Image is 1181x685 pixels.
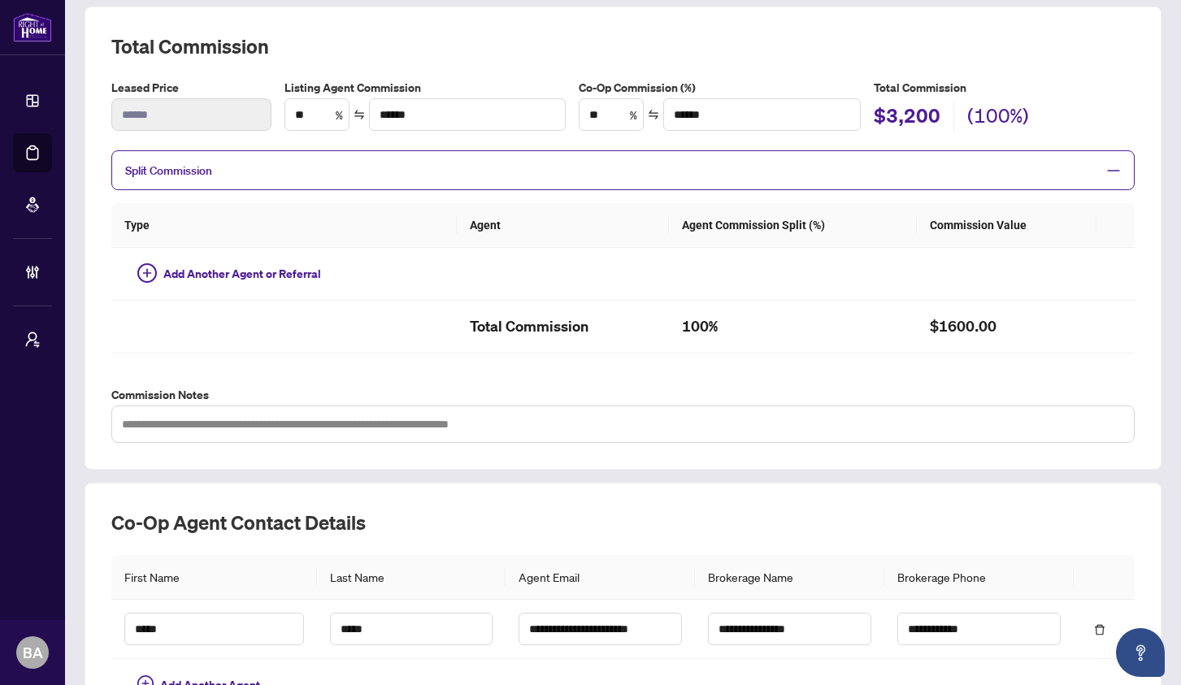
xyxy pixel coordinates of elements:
div: Split Commission [111,150,1135,190]
span: BA [23,641,43,664]
h2: (100%) [967,102,1029,133]
th: Agent Commission Split (%) [669,203,917,248]
span: plus-circle [137,263,157,283]
h2: Total Commission [111,33,1135,59]
h5: Total Commission [874,79,1135,97]
label: Listing Agent Commission [284,79,567,97]
span: minus [1106,163,1121,178]
h2: $1600.00 [930,314,1083,340]
h2: Co-op Agent Contact Details [111,509,1135,535]
span: swap [648,109,659,120]
span: Split Commission [125,163,212,178]
label: Co-Op Commission (%) [579,79,861,97]
h2: 100% [682,314,904,340]
th: Brokerage Name [695,555,884,600]
th: Last Name [317,555,506,600]
h2: $3,200 [874,102,940,133]
span: delete [1094,624,1105,635]
th: First Name [111,555,317,600]
h2: Total Commission [470,314,656,340]
label: Commission Notes [111,386,1135,404]
span: Add Another Agent or Referral [163,265,321,283]
label: Leased Price [111,79,271,97]
span: user-switch [24,332,41,348]
th: Brokerage Phone [884,555,1074,600]
button: Open asap [1116,628,1165,677]
th: Commission Value [917,203,1096,248]
button: Add Another Agent or Referral [124,261,334,287]
img: logo [13,12,52,42]
th: Agent [457,203,669,248]
span: swap [354,109,365,120]
th: Agent Email [506,555,695,600]
th: Type [111,203,457,248]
